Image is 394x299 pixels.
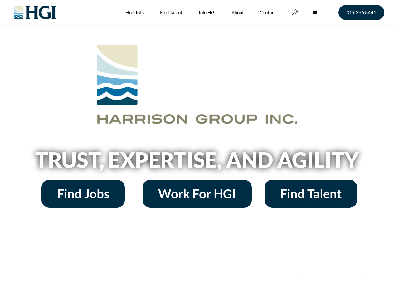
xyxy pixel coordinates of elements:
a: 319.366.8441 [338,5,384,20]
a: Find Talent [265,180,357,208]
span: 319.366.8441 [346,10,376,15]
a: Find Jobs [41,180,125,208]
span: Find Talent [280,187,342,200]
a: Work For HGI [143,180,252,208]
span: Find Jobs [57,187,109,200]
h2: Trust, Expertise, and Agility [19,149,375,170]
span: Work For HGI [158,187,236,200]
a: Search [292,9,298,15]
